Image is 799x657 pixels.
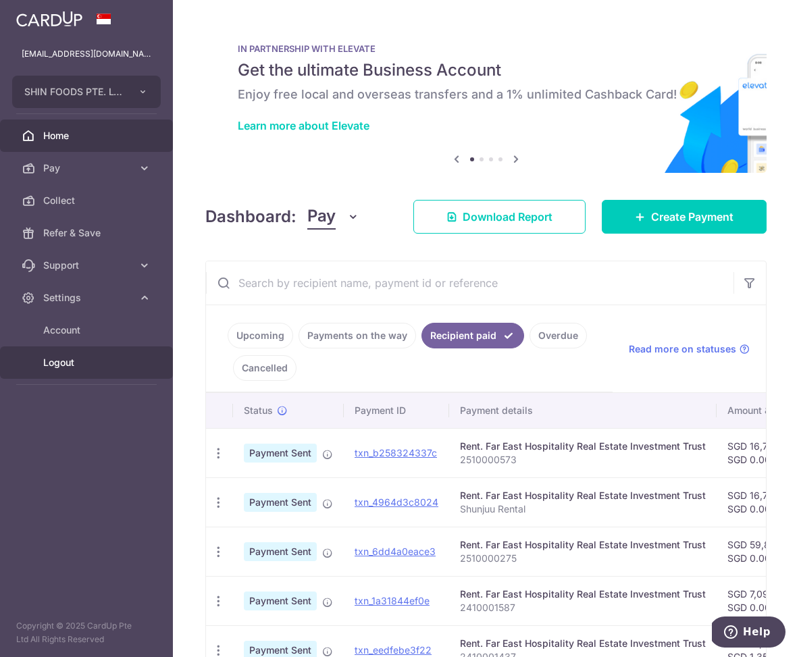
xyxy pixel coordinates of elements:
[43,226,132,240] span: Refer & Save
[460,587,706,601] div: Rent. Far East Hospitality Real Estate Investment Trust
[651,209,733,225] span: Create Payment
[206,261,733,305] input: Search by recipient name, payment id or reference
[22,47,151,61] p: [EMAIL_ADDRESS][DOMAIN_NAME]
[413,200,586,234] a: Download Report
[244,493,317,512] span: Payment Sent
[43,194,132,207] span: Collect
[233,355,297,381] a: Cancelled
[460,440,706,453] div: Rent. Far East Hospitality Real Estate Investment Trust
[460,489,706,502] div: Rent. Far East Hospitality Real Estate Investment Trust
[460,637,706,650] div: Rent. Far East Hospitality Real Estate Investment Trust
[307,204,336,230] span: Pay
[355,496,438,508] a: txn_4964d3c8024
[355,595,430,606] a: txn_1a31844ef0e
[344,393,449,428] th: Payment ID
[205,22,767,173] img: Renovation banner
[238,59,734,81] h5: Get the ultimate Business Account
[355,546,436,557] a: txn_6dd4a0eace3
[244,542,317,561] span: Payment Sent
[727,404,792,417] span: Amount & GST
[712,616,785,650] iframe: Opens a widget where you can find more information
[244,444,317,463] span: Payment Sent
[463,209,552,225] span: Download Report
[43,323,132,337] span: Account
[460,538,706,552] div: Rent. Far East Hospitality Real Estate Investment Trust
[460,552,706,565] p: 2510000275
[16,11,82,27] img: CardUp
[12,76,161,108] button: SHIN FOODS PTE. LTD.
[43,259,132,272] span: Support
[449,393,717,428] th: Payment details
[530,323,587,348] a: Overdue
[24,85,124,99] span: SHIN FOODS PTE. LTD.
[460,502,706,516] p: Shunjuu Rental
[307,204,359,230] button: Pay
[228,323,293,348] a: Upcoming
[460,601,706,614] p: 2410001587
[244,404,273,417] span: Status
[244,592,317,610] span: Payment Sent
[238,43,734,54] p: IN PARTNERSHIP WITH ELEVATE
[629,342,736,356] span: Read more on statuses
[421,323,524,348] a: Recipient paid
[602,200,767,234] a: Create Payment
[205,205,297,229] h4: Dashboard:
[43,161,132,175] span: Pay
[43,129,132,142] span: Home
[629,342,750,356] a: Read more on statuses
[355,447,437,458] a: txn_b258324337c
[238,86,734,103] h6: Enjoy free local and overseas transfers and a 1% unlimited Cashback Card!
[460,453,706,467] p: 2510000573
[43,291,132,305] span: Settings
[299,323,416,348] a: Payments on the way
[238,119,369,132] a: Learn more about Elevate
[43,356,132,369] span: Logout
[355,644,432,656] a: txn_eedfebe3f22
